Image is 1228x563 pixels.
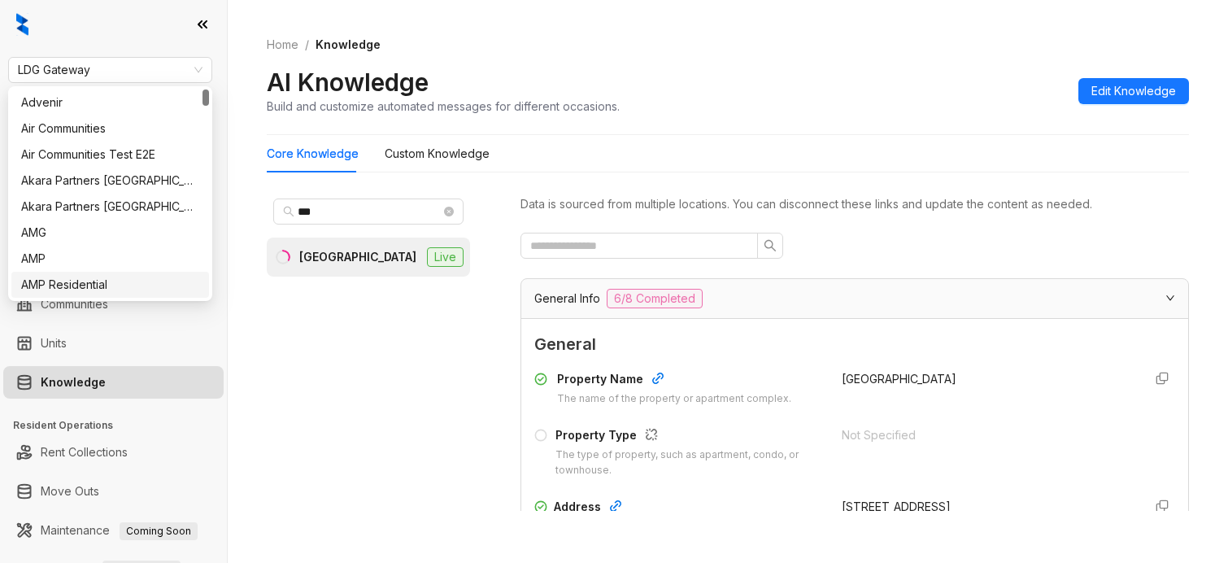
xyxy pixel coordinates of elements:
[520,195,1189,213] div: Data is sourced from multiple locations. You can disconnect these links and update the content as...
[263,36,302,54] a: Home
[534,332,1175,357] span: General
[554,498,822,519] div: Address
[41,288,108,321] a: Communities
[521,279,1188,318] div: General Info6/8 Completed
[557,391,791,407] div: The name of the property or apartment complex.
[16,13,28,36] img: logo
[842,498,1130,516] div: [STREET_ADDRESS]
[3,288,224,321] li: Communities
[3,327,224,360] li: Units
[385,145,490,163] div: Custom Knowledge
[18,58,202,82] span: LDG Gateway
[41,327,67,360] a: Units
[3,475,224,508] li: Move Outs
[267,98,620,115] div: Build and customize automated messages for different occasions.
[3,109,224,142] li: Leads
[1091,82,1176,100] span: Edit Knowledge
[427,247,464,267] span: Live
[555,447,822,478] div: The type of property, such as apartment, condo, or townhouse.
[1078,78,1189,104] button: Edit Knowledge
[13,418,227,433] h3: Resident Operations
[3,366,224,399] li: Knowledge
[842,372,956,386] span: [GEOGRAPHIC_DATA]
[299,248,416,266] div: [GEOGRAPHIC_DATA]
[842,426,1130,444] div: Not Specified
[13,270,227,285] h3: Data Management
[41,109,73,142] a: Leads
[41,436,128,469] a: Rent Collections
[764,239,777,252] span: search
[534,290,600,308] span: General Info
[1165,293,1175,303] span: expanded
[3,218,224,251] li: Collections
[444,207,454,216] span: close-circle
[283,206,294,217] span: search
[41,218,100,251] a: Collections
[3,514,224,547] li: Maintenance
[13,91,227,106] h3: Leasing
[607,289,703,308] span: 6/8 Completed
[41,179,82,212] a: Leasing
[557,370,791,391] div: Property Name
[305,36,309,54] li: /
[3,436,224,469] li: Rent Collections
[41,366,106,399] a: Knowledge
[13,161,227,176] h3: Analytics
[120,522,198,540] span: Coming Soon
[41,475,99,508] a: Move Outs
[3,179,224,212] li: Leasing
[267,145,359,163] div: Core Knowledge
[555,426,822,447] div: Property Type
[267,67,429,98] h2: AI Knowledge
[316,37,381,51] span: Knowledge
